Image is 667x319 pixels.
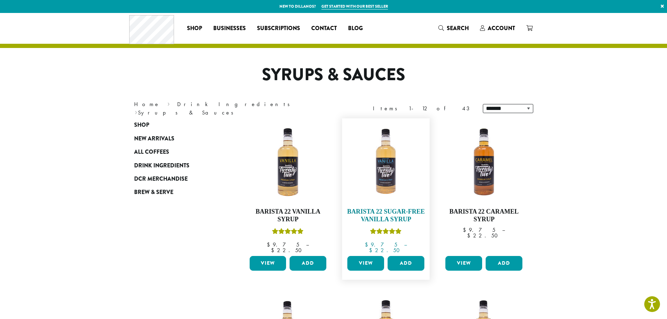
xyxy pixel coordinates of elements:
h4: Barista 22 Caramel Syrup [444,208,524,223]
bdi: 22.50 [271,247,305,254]
a: View [445,256,482,271]
button: Add [388,256,424,271]
span: Search [447,24,469,32]
a: View [347,256,384,271]
a: Home [134,100,160,108]
span: $ [365,241,371,248]
bdi: 22.50 [369,247,403,254]
span: New Arrivals [134,134,174,143]
a: Get started with our best seller [321,4,388,9]
span: Shop [187,24,202,33]
a: Drink Ingredients [134,159,218,172]
img: CARAMEL-1-300x300.png [444,122,524,202]
span: $ [467,232,473,239]
nav: Breadcrumb [134,100,323,117]
span: › [167,98,170,109]
img: SF-VANILLA-300x300.png [346,122,426,202]
span: $ [369,247,375,254]
button: Add [290,256,326,271]
bdi: 9.75 [267,241,299,248]
span: Brew & Serve [134,188,173,197]
bdi: 9.75 [463,226,495,234]
span: $ [463,226,469,234]
a: Search [433,22,474,34]
button: Add [486,256,522,271]
a: Barista 22 Caramel Syrup [444,122,524,253]
span: – [306,241,309,248]
span: › [135,106,137,117]
div: Rated 5.00 out of 5 [370,227,402,238]
span: Account [488,24,515,32]
div: Rated 5.00 out of 5 [272,227,304,238]
span: – [404,241,407,248]
div: Items 1-12 of 43 [373,104,472,113]
span: Drink Ingredients [134,161,189,170]
span: Businesses [213,24,246,33]
a: New Arrivals [134,132,218,145]
span: – [502,226,505,234]
span: Blog [348,24,363,33]
span: All Coffees [134,148,169,157]
a: Drink Ingredients [177,100,294,108]
span: $ [271,247,277,254]
span: Contact [311,24,337,33]
span: DCR Merchandise [134,175,188,183]
h4: Barista 22 Sugar-Free Vanilla Syrup [346,208,426,223]
a: Barista 22 Sugar-Free Vanilla SyrupRated 5.00 out of 5 [346,122,426,253]
a: Shop [134,118,218,132]
span: $ [267,241,273,248]
h1: Syrups & Sauces [129,65,539,85]
h4: Barista 22 Vanilla Syrup [248,208,328,223]
bdi: 9.75 [365,241,397,248]
a: Brew & Serve [134,186,218,199]
a: All Coffees [134,145,218,159]
bdi: 22.50 [467,232,501,239]
a: View [250,256,286,271]
img: VANILLA-300x300.png [248,122,328,202]
a: DCR Merchandise [134,172,218,186]
span: Shop [134,121,149,130]
span: Subscriptions [257,24,300,33]
a: Barista 22 Vanilla SyrupRated 5.00 out of 5 [248,122,328,253]
a: Shop [181,23,208,34]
